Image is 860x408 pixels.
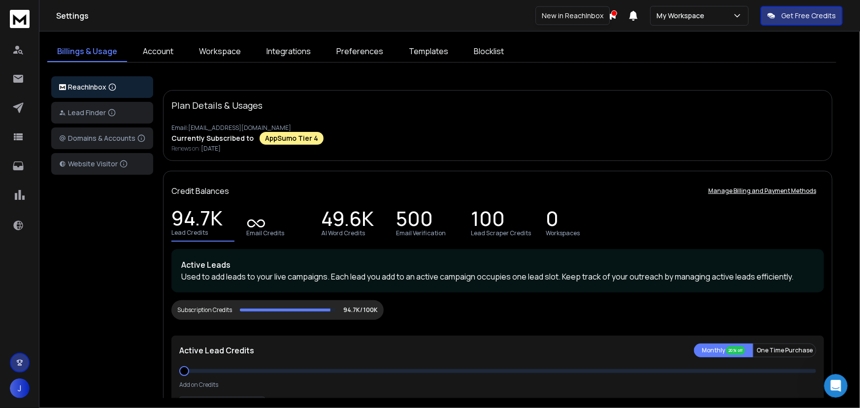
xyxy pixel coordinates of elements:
[10,378,30,398] button: J
[708,187,816,195] p: Manage Billing and Payment Methods
[51,127,153,149] button: Domains & Accounts
[171,213,223,227] p: 94.7K
[169,318,185,334] button: Send a message…
[700,181,824,201] button: Manage Billing and Payment Methods
[47,322,55,330] button: Upload attachment
[133,41,183,62] a: Account
[8,302,189,318] textarea: Message…
[396,214,433,227] p: 500
[71,237,131,245] b: ‘Usage History’
[43,126,181,184] div: It would be great if you could add another option called 'Usage History' - a quick list or snapsh...
[726,346,745,355] div: 20% off
[189,41,251,62] a: Workspace
[181,259,814,271] p: Active Leads
[173,4,191,22] div: Close
[51,153,153,175] button: Website Visitor
[16,218,154,295] div: Thanks a lot for your kind words, I really appreciate it. I’ve noted your suggestion for a view t...
[321,214,374,227] p: 49.6K
[179,345,254,356] p: Active Lead Credits
[761,6,843,26] button: Get Free Credits
[31,322,39,330] button: Gif picker
[546,214,559,227] p: 0
[399,41,458,62] a: Templates
[781,11,836,21] p: Get Free Credits
[201,144,221,153] span: [DATE]
[171,185,229,197] p: Credit Balances
[179,381,218,389] p: Add on Credits
[48,12,123,22] p: The team can also help
[260,132,324,145] div: AppSumo Tier 4
[6,4,25,23] button: go back
[171,145,824,153] p: Renews on:
[257,41,321,62] a: Integrations
[471,229,531,237] p: Lead Scraper Credits
[56,10,607,22] h1: Settings
[35,120,189,189] div: It would be great if you could add another option called 'Usage History' - a quick list or snapsh...
[177,306,232,314] div: Subscription Credits
[8,66,189,120] div: Jawad says…
[15,322,23,330] button: Emoji picker
[59,84,66,91] img: logo
[246,229,284,237] p: Email Credits
[16,203,154,213] div: Hey Jawad,
[63,322,70,330] button: Start recording
[181,271,814,282] p: Used to add leads to your live campaigns. Each lead you add to an active campaign occupies one le...
[464,41,514,62] a: Blocklist
[824,374,848,398] iframe: Intercom live chat
[43,72,181,82] div: Hi [PERSON_NAME],
[171,124,824,132] p: Email: [EMAIL_ADDRESS][DOMAIN_NAME]
[546,229,580,237] p: Workspaces
[51,102,153,124] button: Lead Finder
[35,66,189,112] div: Hi [PERSON_NAME],Many thanks for this quick fix. Kudos to your team for prompt response. ♥
[48,5,62,12] h1: Box
[657,11,708,21] p: My Workspace
[51,76,153,98] button: ReachInbox
[154,4,173,23] button: Home
[171,133,254,143] p: Currently Subscribed to
[471,214,505,227] p: 100
[343,306,378,314] p: 94.7K/ 100K
[171,98,263,112] p: Plan Details & Usages
[753,344,816,357] button: One Time Purchase
[321,229,365,237] p: AI Word Credits
[47,41,127,62] a: Billings & Usage
[694,344,753,357] button: Monthly 20% off
[28,5,44,21] img: Profile image for Box
[171,229,208,237] p: Lead Credits
[327,41,393,62] a: Preferences
[43,86,181,105] div: Many thanks for this quick fix. Kudos to your team for prompt response. ♥
[10,10,30,28] img: logo
[8,120,189,197] div: Jawad says…
[535,6,610,25] div: New in ReachInbox
[396,229,446,237] p: Email Verification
